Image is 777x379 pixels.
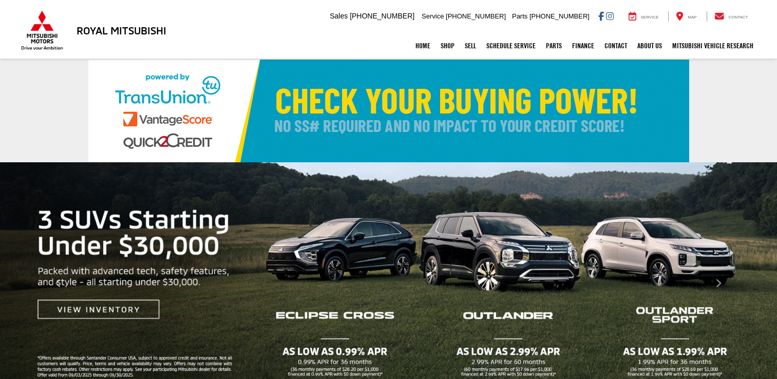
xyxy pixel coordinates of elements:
[19,10,65,50] img: Mitsubishi
[599,33,632,59] a: Contact
[410,33,435,59] a: Home
[621,11,667,22] a: Service
[350,12,414,20] span: [PHONE_NUMBER]
[567,33,599,59] a: Finance
[688,15,696,20] span: Map
[707,11,756,22] a: Contact
[598,12,604,20] a: Facebook: Click to visit our Facebook page
[641,15,659,20] span: Service
[88,60,689,162] img: Check Your Buying Power
[481,33,541,59] a: Schedule Service: Opens in a new tab
[632,33,667,59] a: About Us
[529,12,590,20] span: [PHONE_NUMBER]
[330,12,348,20] span: Sales
[77,25,166,36] h3: Royal Mitsubishi
[512,12,527,20] span: Parts
[541,33,567,59] a: Parts: Opens in a new tab
[728,15,748,20] span: Contact
[606,12,614,20] a: Instagram: Click to visit our Instagram page
[446,12,506,20] span: [PHONE_NUMBER]
[668,11,704,22] a: Map
[422,12,444,20] span: Service
[460,33,481,59] a: Sell
[435,33,460,59] a: Shop
[667,33,759,59] a: Mitsubishi Vehicle Research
